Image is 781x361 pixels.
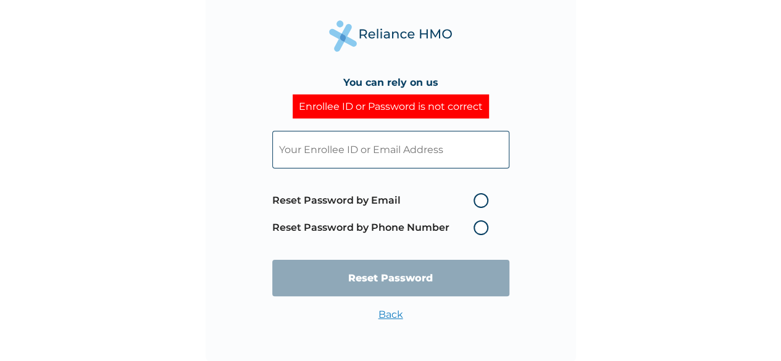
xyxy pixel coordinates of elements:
span: Password reset method [272,187,495,241]
input: Reset Password [272,260,509,296]
img: Reliance Health's Logo [329,20,453,52]
label: Reset Password by Phone Number [272,220,495,235]
label: Reset Password by Email [272,193,495,208]
input: Your Enrollee ID or Email Address [272,131,509,168]
h4: You can rely on us [343,77,438,88]
div: Enrollee ID or Password is not correct [293,94,489,118]
a: Back [378,309,403,320]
